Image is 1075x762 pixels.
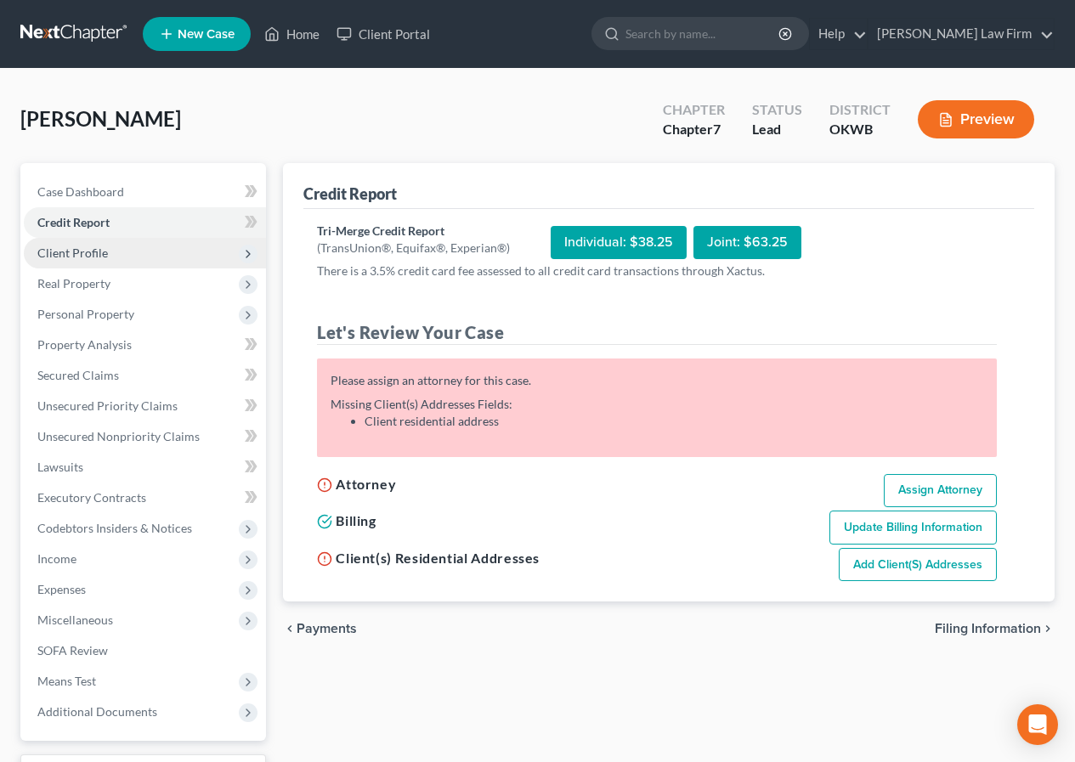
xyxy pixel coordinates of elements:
input: Search by name... [625,18,781,49]
a: Lawsuits [24,452,266,483]
div: Please assign an attorney for this case. [331,372,983,389]
span: Unsecured Nonpriority Claims [37,429,200,443]
div: Status [752,100,802,120]
a: Secured Claims [24,360,266,391]
a: Credit Report [24,207,266,238]
div: Joint: $63.25 [693,226,801,259]
a: Help [810,19,867,49]
span: Means Test [37,674,96,688]
h5: Client(s) Residential Addresses [317,548,540,568]
span: Credit Report [37,215,110,229]
span: Miscellaneous [37,612,113,627]
a: Property Analysis [24,330,266,360]
span: Lawsuits [37,460,83,474]
div: OKWB [829,120,891,139]
span: Additional Documents [37,704,157,719]
a: Unsecured Nonpriority Claims [24,421,266,452]
span: Real Property [37,276,110,291]
span: Filing Information [935,622,1041,635]
li: Client residential address [365,413,983,430]
button: chevron_left Payments [283,622,357,635]
span: Codebtors Insiders & Notices [37,521,192,535]
div: Individual: $38.25 [551,226,687,259]
a: Assign Attorney [884,474,997,508]
span: Expenses [37,582,86,596]
span: SOFA Review [37,643,108,658]
span: [PERSON_NAME] [20,106,181,131]
button: Preview [918,100,1034,138]
div: Open Intercom Messenger [1017,704,1058,745]
span: New Case [178,28,235,41]
div: Missing Client(s) Addresses Fields: [331,396,983,430]
a: Unsecured Priority Claims [24,391,266,421]
div: (TransUnion®, Equifax®, Experian®) [317,240,510,257]
span: Executory Contracts [37,490,146,505]
a: Add Client(s) Addresses [839,548,997,582]
span: Secured Claims [37,368,119,382]
i: chevron_right [1041,622,1055,635]
span: Attorney [336,476,396,492]
div: Chapter [663,120,725,139]
span: Payments [297,622,357,635]
a: Home [256,19,328,49]
div: District [829,100,891,120]
i: chevron_left [283,622,297,635]
span: Client Profile [37,246,108,260]
button: Filing Information chevron_right [935,622,1055,635]
span: Property Analysis [37,337,132,352]
a: Case Dashboard [24,177,266,207]
span: 7 [713,121,721,137]
h5: Billing [317,511,376,531]
div: Credit Report [303,183,397,204]
a: [PERSON_NAME] Law Firm [868,19,1054,49]
span: Personal Property [37,307,134,321]
div: Tri-Merge Credit Report [317,223,510,240]
a: Executory Contracts [24,483,266,513]
a: SOFA Review [24,635,266,666]
a: Update Billing Information [829,511,997,545]
span: Income [37,551,76,566]
h4: Let's Review Your Case [317,320,997,345]
a: Client Portal [328,19,438,49]
p: There is a 3.5% credit card fee assessed to all credit card transactions through Xactus. [317,262,997,279]
div: Chapter [663,100,725,120]
span: Case Dashboard [37,184,124,199]
span: Unsecured Priority Claims [37,398,178,413]
div: Lead [752,120,802,139]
